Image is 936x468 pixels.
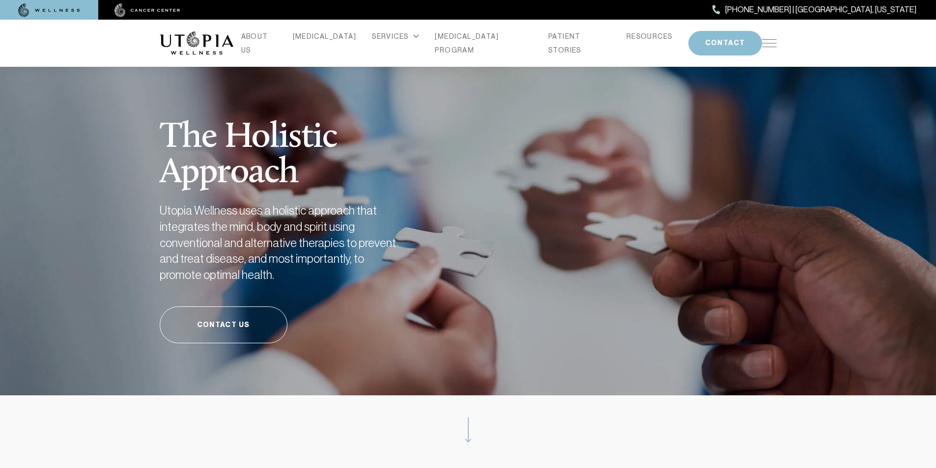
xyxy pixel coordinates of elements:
span: [PHONE_NUMBER] | [GEOGRAPHIC_DATA], [US_STATE] [725,3,916,16]
img: wellness [18,3,80,17]
a: PATIENT STORIES [548,29,611,57]
a: ABOUT US [241,29,277,57]
a: Contact Us [160,306,287,343]
button: CONTACT [688,31,762,55]
h1: The Holistic Approach [160,96,450,191]
div: SERVICES [372,29,419,43]
a: RESOURCES [626,29,673,43]
a: [PHONE_NUMBER] | [GEOGRAPHIC_DATA], [US_STATE] [712,3,916,16]
img: cancer center [114,3,180,17]
img: icon-hamburger [762,39,777,47]
a: [MEDICAL_DATA] PROGRAM [435,29,533,57]
h2: Utopia Wellness uses a holistic approach that integrates the mind, body and spirit using conventi... [160,203,405,283]
a: [MEDICAL_DATA] [293,29,357,43]
img: logo [160,31,233,55]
